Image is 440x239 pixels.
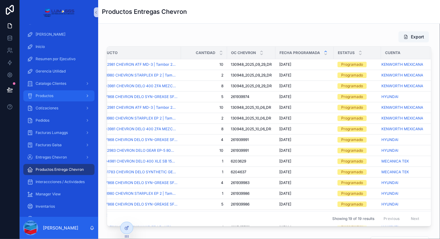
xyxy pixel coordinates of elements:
a: 226502981 CHEVRON ATF MD-3 | Tambor 208L (55G) [96,105,177,110]
a: 8 [185,84,223,88]
a: HYUNDAI [381,191,423,196]
a: 257003981 CHEVRON DELO 400 ZFA MEZCLA SINTETICA 10W30 FA4 | Tambor 208L (55G) [96,127,177,131]
div: Programado [341,191,363,196]
span: 130948_2025_09_29_DR [231,84,272,88]
span: OC Chevron [231,50,256,55]
a: 130948_2025_09_29_DR [231,73,272,78]
a: 259118980 CHEVRON STARPLEX EP 2 | Tambor 181KG (400LB) [96,191,177,196]
a: 261939991 [231,148,272,153]
span: Inicio [36,44,45,49]
span: [DATE] [279,127,291,131]
span: KENWORTH MEXICANA [381,62,423,67]
a: Resumen por Ejecutivo [23,53,95,65]
a: 10 [185,62,223,67]
a: 259118980 CHEVRON STARPLEX EP 2 | Tambor 181KG (400LB) [96,73,177,78]
span: 261939983 [231,180,249,185]
a: HYUNDAI [381,94,423,99]
span: [DATE] [279,105,291,110]
span: 261939991 [231,148,249,153]
a: [PERSON_NAME] [23,29,95,40]
div: Programado [341,72,363,78]
span: 259117868 CHEVRON DELO SYN-GREASE SFE EP 0 | Tambor 45.36KG (100LB) [96,180,177,185]
a: 261939974 [231,94,272,99]
div: Programado [341,62,363,67]
a: [DATE] [279,73,330,78]
a: KENWORTH MEXICANA [381,116,423,121]
a: 261939983 [231,180,272,185]
a: 257004981 CHEVRON DELO 400 XLE SB 15W40 | Tambor 208L (55G) [96,159,177,164]
a: Gerencia Utilidad [23,66,95,77]
span: 2 [185,116,223,121]
span: 6203629 [231,159,246,164]
a: 223031783 CHEVRON DELO SYNTHETIC GEAR XDM 80W140 | Cubeta 16KG (35LB) [96,170,177,174]
div: Programado [341,169,363,175]
span: [DATE] [279,191,291,196]
a: 259117868 CHEVRON DELO SYN-GREASE SFE EP 0 | Tambor 45.36KG (100LB) [96,137,177,142]
a: KENWORTH MEXICANA [381,84,423,88]
a: [DATE] [279,62,330,67]
a: 1 [185,191,223,196]
h1: Productos Entregas Chevron [102,7,187,16]
a: KENWORTH MEXICANA [381,73,423,78]
a: MECANICA TEK [381,159,409,164]
a: [DATE] [279,159,330,164]
a: Programado [338,116,377,121]
span: Cuenta [385,50,400,55]
a: 130948_2025_10_06_DR [231,105,272,110]
a: 223022983 CHEVRON DELO GEAR EP-5 80W90 | Tambor 181KG (400LB) [96,148,177,153]
a: 130948_2025_10_06_DR [231,127,272,131]
a: 257003981 CHEVRON DELO 400 ZFA MEZCLA SINTETICA 10W30 FA4 | Tambor 208L (55G) [96,84,177,88]
div: Programado [341,126,363,132]
a: HYUNDAI [381,148,423,153]
a: 259117868 CHEVRON DELO SYN-GREASE SFE EP 0 | Tambor 45.36KG (100LB) [96,202,177,207]
div: Programado [341,94,363,100]
a: 8 [185,127,223,131]
span: 4 [185,180,223,185]
a: Programado [338,148,377,153]
a: 261939986 [231,202,272,207]
div: Programado [341,105,363,110]
a: HYUNDAI [381,202,398,207]
span: [DATE] [279,116,291,121]
a: HYUNDAI [381,148,398,153]
span: [DATE] [279,202,291,207]
span: Interaccciones / Actividades [36,179,85,184]
span: [PERSON_NAME] [36,32,65,37]
a: 5 [185,94,223,99]
a: HYUNDAI [381,137,398,142]
span: [DATE] [279,62,291,67]
span: 259118980 CHEVRON STARPLEX EP 2 | Tambor 181KG (400LB) [96,116,177,121]
a: [DATE] [279,127,330,131]
a: 226502981 CHEVRON ATF MD-3 | Tambor 208L (55G) [96,62,177,67]
span: 2 [185,73,223,78]
a: Productos Entrega Chevron [23,164,95,175]
span: [DATE] [279,73,291,78]
p: [PERSON_NAME] [43,225,78,231]
span: [DATE] [279,148,291,153]
a: Entregas Chevron [23,152,95,163]
img: App logo [43,7,74,17]
span: Resumen por Ejecutivo [36,57,75,61]
a: HYUNDAI [381,94,398,99]
span: Pedidos [36,118,49,123]
span: 1 [185,170,223,174]
a: [DATE] [279,191,330,196]
a: [DATE] [279,180,330,185]
a: 1 [185,159,223,164]
a: 130948_2025_09_29_DR [231,62,272,67]
a: 10 [185,105,223,110]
